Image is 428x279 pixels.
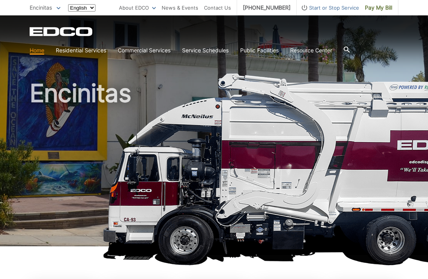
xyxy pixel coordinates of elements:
[240,46,279,55] a: Public Facilities
[118,46,171,55] a: Commercial Services
[119,3,156,12] a: About EDCO
[30,27,94,36] a: EDCD logo. Return to the homepage.
[56,46,106,55] a: Residential Services
[162,3,198,12] a: News & Events
[290,46,332,55] a: Resource Center
[30,81,398,250] h1: Encinitas
[204,3,231,12] a: Contact Us
[30,4,52,11] span: Encinitas
[30,46,44,55] a: Home
[182,46,229,55] a: Service Schedules
[68,4,95,12] select: Select a language
[365,3,392,12] span: Pay My Bill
